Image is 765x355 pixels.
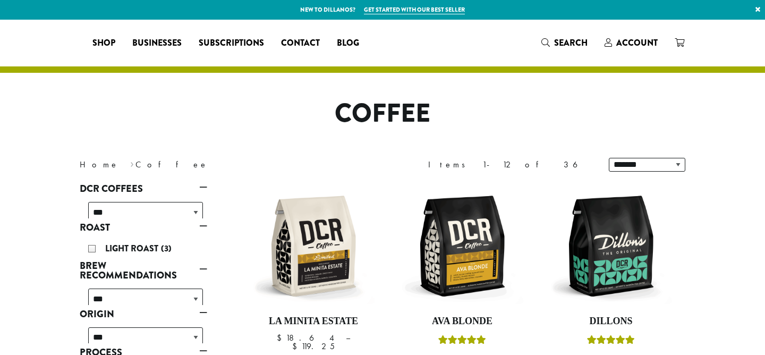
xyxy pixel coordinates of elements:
div: DCR Coffees [80,198,207,218]
span: $ [292,341,301,352]
span: Businesses [132,37,182,50]
div: Brew Recommendations [80,284,207,305]
span: Contact [281,37,320,50]
h1: Coffee [72,98,693,129]
a: Brew Recommendations [80,257,207,284]
span: Account [616,37,658,49]
span: › [130,155,134,171]
span: Shop [92,37,115,50]
a: Search [533,34,596,52]
span: $ [277,332,286,343]
nav: Breadcrumb [80,158,367,171]
div: Items 1-12 of 36 [428,158,593,171]
a: DCR Coffees [80,180,207,198]
span: Subscriptions [199,37,264,50]
h4: Ava Blonde [401,316,523,327]
div: Roast [80,236,207,257]
img: DCR-12oz-Ava-Blonde-Stock-scaled.png [401,185,523,307]
a: Shop [84,35,124,52]
a: Origin [80,305,207,323]
a: Home [80,159,119,170]
a: Roast [80,218,207,236]
h4: Dillons [550,316,672,327]
span: (3) [161,242,172,255]
div: Rated 5.00 out of 5 [438,334,486,350]
a: Get started with our best seller [364,5,465,14]
span: – [346,332,350,343]
span: Light Roast [105,242,161,255]
div: Rated 5.00 out of 5 [587,334,635,350]
bdi: 18.64 [277,332,336,343]
img: DCR-12oz-Dillons-Stock-scaled.png [550,185,672,307]
bdi: 119.25 [292,341,335,352]
h4: La Minita Estate [252,316,375,327]
div: Origin [80,323,207,343]
span: Blog [337,37,359,50]
span: Search [554,37,588,49]
img: DCR-12oz-La-Minita-Estate-Stock-scaled.png [252,185,375,307]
